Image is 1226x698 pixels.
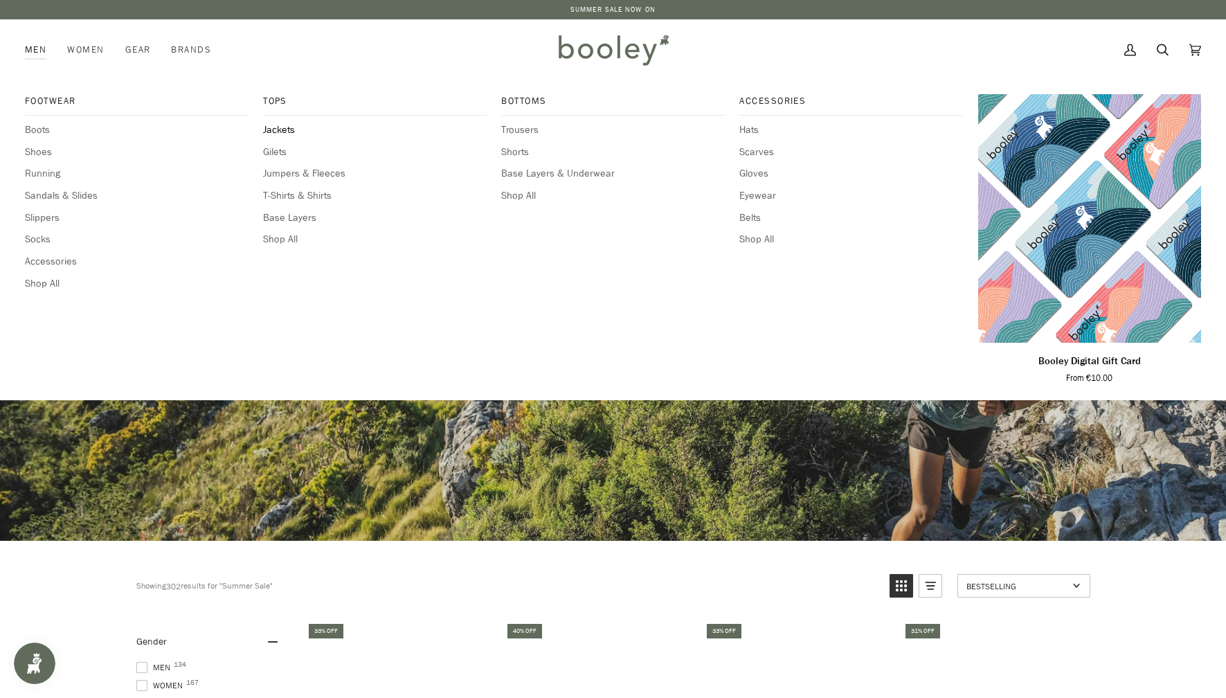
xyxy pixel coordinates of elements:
a: Jumpers & Fleeces [263,166,486,181]
a: View list mode [919,574,942,598]
a: Running [25,166,248,181]
span: 134 [174,661,186,668]
iframe: Button to open loyalty program pop-up [14,643,55,684]
a: Hats [739,123,962,138]
a: View grid mode [890,574,913,598]
a: T-Shirts & Shirts [263,188,486,204]
a: Shoes [25,145,248,160]
a: Trousers [501,123,724,138]
span: Gear [125,43,151,57]
span: From €10.00 [1066,372,1112,384]
a: Booley Digital Gift Card [978,94,1201,342]
span: Accessories [739,94,962,108]
a: Socks [25,232,248,247]
span: Brands [171,43,211,57]
span: Women [136,679,187,692]
span: Men [136,661,174,674]
span: Tops [263,94,486,108]
a: Footwear [25,94,248,116]
div: 33% off [309,624,343,638]
div: 40% off [507,624,542,638]
span: 167 [186,679,199,686]
a: Sandals & Slides [25,188,248,204]
div: Men Footwear Boots Shoes Running Sandals & Slides Slippers Socks Accessories Shop All Tops Jacket... [25,19,57,80]
a: Boots [25,123,248,138]
a: Women [57,19,114,80]
a: Bottoms [501,94,724,116]
a: Scarves [739,145,962,160]
a: Gear [115,19,161,80]
a: Accessories [25,254,248,269]
span: Women [67,43,104,57]
p: Booley Digital Gift Card [1038,354,1141,369]
span: Bottoms [501,94,724,108]
product-grid-item-variant: €10.00 [978,94,1201,342]
a: Shop All [25,276,248,292]
a: Booley Digital Gift Card [978,348,1201,385]
product-grid-item: Booley Digital Gift Card [978,94,1201,384]
a: Base Layers [263,211,486,226]
a: Slippers [25,211,248,226]
a: Gloves [739,166,962,181]
a: Sort options [957,574,1090,598]
a: Shop All [739,232,962,247]
a: Gilets [263,145,486,160]
a: Shorts [501,145,724,160]
div: Showing results for "Summer Sale" [136,574,879,598]
a: Men [25,19,57,80]
a: Base Layers & Underwear [501,166,724,181]
a: Jackets [263,123,486,138]
a: Brands [161,19,222,80]
a: Tops [263,94,486,116]
a: Belts [739,211,962,226]
div: 31% off [905,624,940,638]
img: Booley [552,30,674,70]
span: Gender [136,635,167,648]
b: 302 [166,580,181,592]
a: Eyewear [739,188,962,204]
div: 33% off [707,624,741,638]
a: Accessories [739,94,962,116]
a: Shop All [501,188,724,204]
a: Shop All [263,232,486,247]
span: Bestselling [966,580,1068,592]
span: Footwear [25,94,248,108]
a: SUMMER SALE NOW ON [570,4,656,15]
